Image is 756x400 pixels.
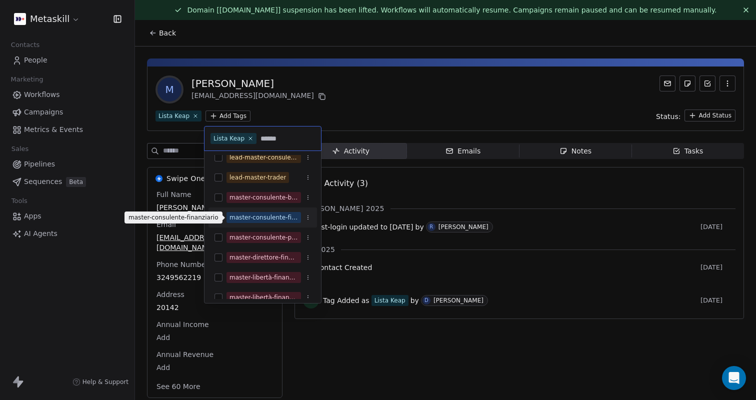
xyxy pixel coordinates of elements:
[229,293,298,302] div: master-libertà-finanziaria-registrato
[128,213,218,221] p: master-consulente-finanziario
[213,134,244,143] div: Lista Keap
[208,147,317,387] div: Suggestions
[229,233,298,242] div: master-consulente-previdenziale
[229,253,298,262] div: master-direttore-finanziario
[229,193,298,202] div: master-consulente-blockchain
[229,153,298,162] div: lead-master-consulente
[229,173,286,182] div: lead-master-trader
[229,213,298,222] div: master-consulente-finanziario
[229,273,298,282] div: master-libertà-finanziaria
